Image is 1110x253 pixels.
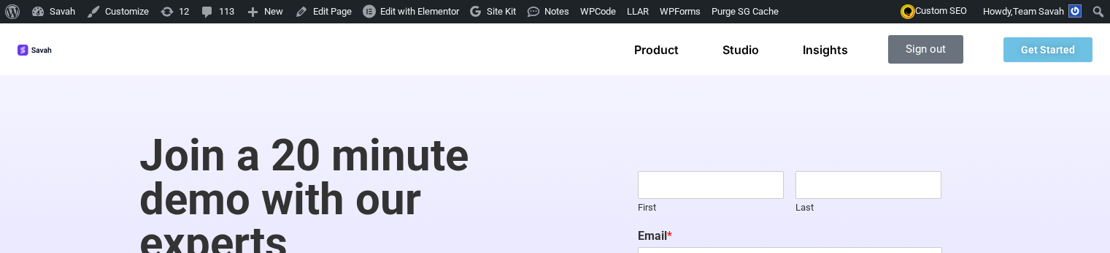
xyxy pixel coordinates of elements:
[795,202,941,214] label: Last
[487,6,516,17] span: Site Kit
[380,6,459,17] span: Edit with Elementor
[634,42,679,57] a: Product
[1013,6,1064,17] span: Team Savah
[1021,45,1075,55] span: Get Started
[906,44,946,55] span: Sign out
[634,42,848,57] nav: Menu
[722,42,759,57] a: Studio
[638,229,942,244] label: Email
[638,202,784,214] label: First
[803,42,848,57] a: Insights
[888,35,963,64] a: Sign out
[1003,37,1092,62] a: Get Started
